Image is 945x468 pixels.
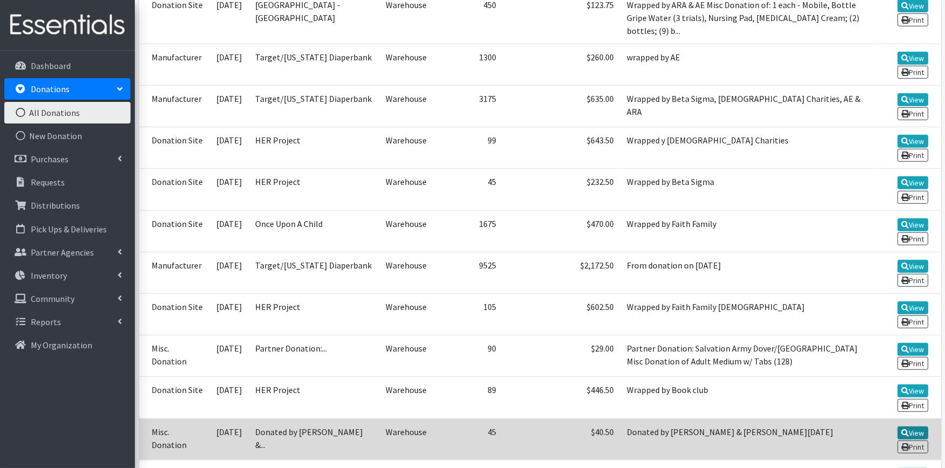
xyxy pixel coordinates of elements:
[139,335,210,377] td: Misc. Donation
[379,210,443,252] td: Warehouse
[139,44,210,85] td: Manufacturer
[210,377,249,418] td: [DATE]
[210,44,249,85] td: [DATE]
[249,44,379,85] td: Target/[US_STATE] Diaperbank
[139,252,210,293] td: Manufacturer
[898,135,928,148] a: View
[443,377,503,418] td: 89
[898,52,928,65] a: View
[620,293,880,335] td: Wrapped by Faith Family [DEMOGRAPHIC_DATA]
[898,315,928,328] a: Print
[139,169,210,210] td: Donation Site
[210,418,249,460] td: [DATE]
[552,293,621,335] td: $602.50
[379,85,443,127] td: Warehouse
[249,85,379,127] td: Target/[US_STATE] Diaperbank
[443,335,503,377] td: 90
[898,232,928,245] a: Print
[552,377,621,418] td: $446.50
[210,335,249,377] td: [DATE]
[139,85,210,127] td: Manufacturer
[898,274,928,287] a: Print
[4,195,131,216] a: Distributions
[210,85,249,127] td: [DATE]
[249,210,379,252] td: Once Upon A Child
[4,218,131,240] a: Pick Ups & Deliveries
[31,177,65,188] p: Requests
[620,418,880,460] td: Donated by [PERSON_NAME] & [PERSON_NAME][DATE]
[4,265,131,286] a: Inventory
[443,252,503,293] td: 9525
[379,44,443,85] td: Warehouse
[443,293,503,335] td: 105
[4,125,131,147] a: New Donation
[620,127,880,169] td: Wrapped y [DEMOGRAPHIC_DATA] Charities
[31,270,67,281] p: Inventory
[31,84,70,94] p: Donations
[210,252,249,293] td: [DATE]
[379,293,443,335] td: Warehouse
[443,44,503,85] td: 1300
[31,154,69,164] p: Purchases
[31,316,61,327] p: Reports
[898,66,928,79] a: Print
[379,169,443,210] td: Warehouse
[249,127,379,169] td: HER Project
[898,191,928,204] a: Print
[249,418,379,460] td: Donated by [PERSON_NAME] &...
[552,252,621,293] td: $2,172.50
[379,377,443,418] td: Warehouse
[249,377,379,418] td: HER Project
[898,176,928,189] a: View
[139,293,210,335] td: Donation Site
[4,171,131,193] a: Requests
[4,102,131,123] a: All Donations
[898,399,928,412] a: Print
[443,210,503,252] td: 1675
[620,377,880,418] td: Wrapped by Book club
[4,242,131,263] a: Partner Agencies
[443,85,503,127] td: 3175
[620,44,880,85] td: wrapped by AE
[4,55,131,77] a: Dashboard
[443,127,503,169] td: 99
[552,127,621,169] td: $643.50
[552,210,621,252] td: $470.00
[379,335,443,377] td: Warehouse
[379,127,443,169] td: Warehouse
[249,169,379,210] td: HER Project
[898,218,928,231] a: View
[4,148,131,170] a: Purchases
[620,169,880,210] td: Wrapped by Beta Sigma
[898,384,928,397] a: View
[31,224,107,235] p: Pick Ups & Deliveries
[443,169,503,210] td: 45
[139,418,210,460] td: Misc. Donation
[898,441,928,453] a: Print
[4,334,131,356] a: My Organization
[210,169,249,210] td: [DATE]
[552,418,621,460] td: $40.50
[4,311,131,333] a: Reports
[898,357,928,370] a: Print
[898,107,928,120] a: Print
[620,210,880,252] td: Wrapped by Faith Family
[4,7,131,43] img: HumanEssentials
[31,247,94,258] p: Partner Agencies
[898,301,928,314] a: View
[210,293,249,335] td: [DATE]
[379,252,443,293] td: Warehouse
[552,85,621,127] td: $635.00
[31,200,80,211] p: Distributions
[443,418,503,460] td: 45
[139,127,210,169] td: Donation Site
[249,335,379,377] td: Partner Donation:...
[210,127,249,169] td: [DATE]
[139,377,210,418] td: Donation Site
[4,78,131,100] a: Donations
[379,418,443,460] td: Warehouse
[31,293,74,304] p: Community
[620,85,880,127] td: Wrapped by Beta Sigma, [DEMOGRAPHIC_DATA] Charities, AE & ARA
[4,288,131,309] a: Community
[249,252,379,293] td: Target/[US_STATE] Diaperbank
